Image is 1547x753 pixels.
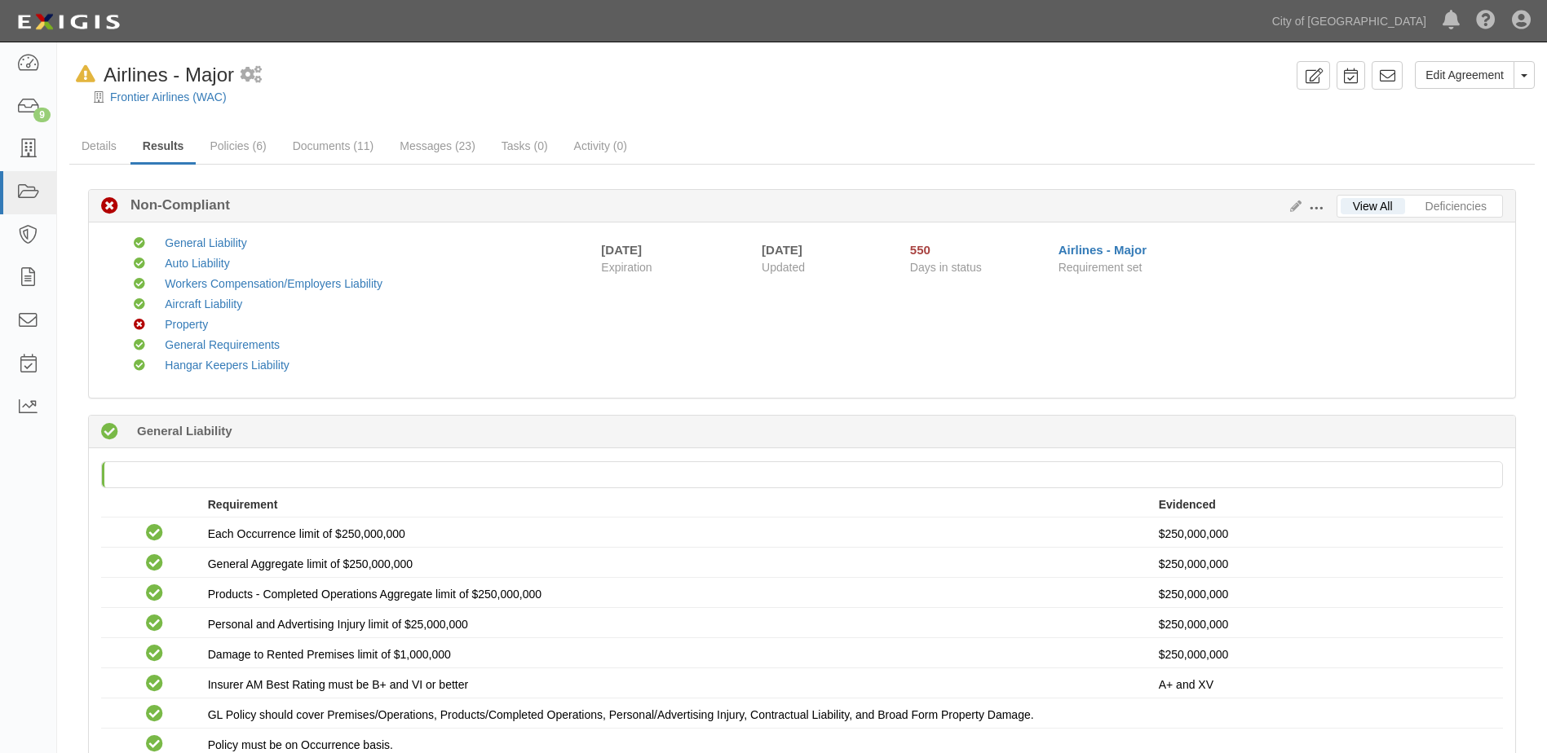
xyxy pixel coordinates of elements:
[134,319,145,331] i: Non-Compliant
[1159,498,1216,511] strong: Evidenced
[1159,676,1491,693] p: A+ and XV
[208,708,1034,721] span: GL Policy should cover Premises/Operations, Products/Completed Operations, Personal/Advertising I...
[762,241,886,258] div: [DATE]
[1159,616,1491,632] p: $250,000,000
[146,555,163,572] i: Compliant
[1159,526,1491,542] p: $250,000,000
[1413,198,1499,214] a: Deficiencies
[208,738,393,751] span: Policy must be on Occurrence basis.
[101,424,118,441] i: Compliant 106 days (since 06/16/2025)
[146,706,163,723] i: Compliant
[208,588,541,601] span: Products - Completed Operations Aggregate limit of $250,000,000
[762,261,805,274] span: Updated
[197,130,278,162] a: Policies (6)
[1264,5,1434,37] a: City of [GEOGRAPHIC_DATA]
[134,360,145,372] i: Compliant
[69,130,129,162] a: Details
[165,338,280,351] a: General Requirements
[134,279,145,290] i: Compliant
[387,130,488,162] a: Messages (23)
[146,736,163,753] i: Compliant
[118,196,230,215] b: Non-Compliant
[134,258,145,270] i: Compliant
[1284,200,1302,213] a: Edit Results
[146,676,163,693] i: Compliant
[1059,261,1143,274] span: Requirement set
[910,241,1046,258] div: Since 03/29/2024
[1476,11,1496,31] i: Help Center - Complianz
[146,615,163,632] i: Compliant
[208,648,451,661] span: Damage to Rented Premises limit of $1,000,000
[165,359,290,372] a: Hangar Keepers Liability
[910,261,982,274] span: Days in status
[208,618,468,631] span: Personal and Advertising Injury limit of $25,000,000
[137,422,232,439] b: General Liability
[69,61,234,89] div: Airlines - Major
[1415,61,1514,89] a: Edit Agreement
[208,527,405,540] span: Each Occurrence limit of $250,000,000
[101,198,118,215] i: Non-Compliant
[110,90,227,103] a: Frontier Airlines (WAC)
[208,557,413,570] span: General Aggregate limit of $250,000,000
[1059,243,1147,257] a: Airlines - Major
[134,238,145,249] i: Compliant
[146,645,163,663] i: Compliant
[134,340,145,351] i: Compliant
[165,318,208,331] a: Property
[134,299,145,310] i: Compliant
[1159,586,1491,602] p: $250,000,000
[76,66,95,83] i: In Default since 08/05/2025
[241,67,262,84] i: 1 scheduled workflow
[562,130,639,162] a: Activity (0)
[165,236,246,249] a: General Liability
[1159,646,1491,663] p: $250,000,000
[165,297,242,310] a: Aircraft Liability
[33,108,51,122] div: 9
[104,64,234,86] span: Airlines - Major
[601,259,749,275] span: Expiration
[601,241,642,258] div: [DATE]
[208,678,468,691] span: Insurer AM Best Rating must be B+ and VI or better
[146,525,163,542] i: Compliant
[12,7,125,37] img: logo-5460c22ac91f19d4615b14bd174203de0afe785f0fc80cf4dbbc73dc1793850b.png
[165,257,229,270] a: Auto Liability
[489,130,560,162] a: Tasks (0)
[281,130,387,162] a: Documents (11)
[1341,198,1405,214] a: View All
[165,277,382,290] a: Workers Compensation/Employers Liability
[1159,556,1491,572] p: $250,000,000
[208,498,278,511] strong: Requirement
[146,585,163,602] i: Compliant
[130,130,197,165] a: Results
